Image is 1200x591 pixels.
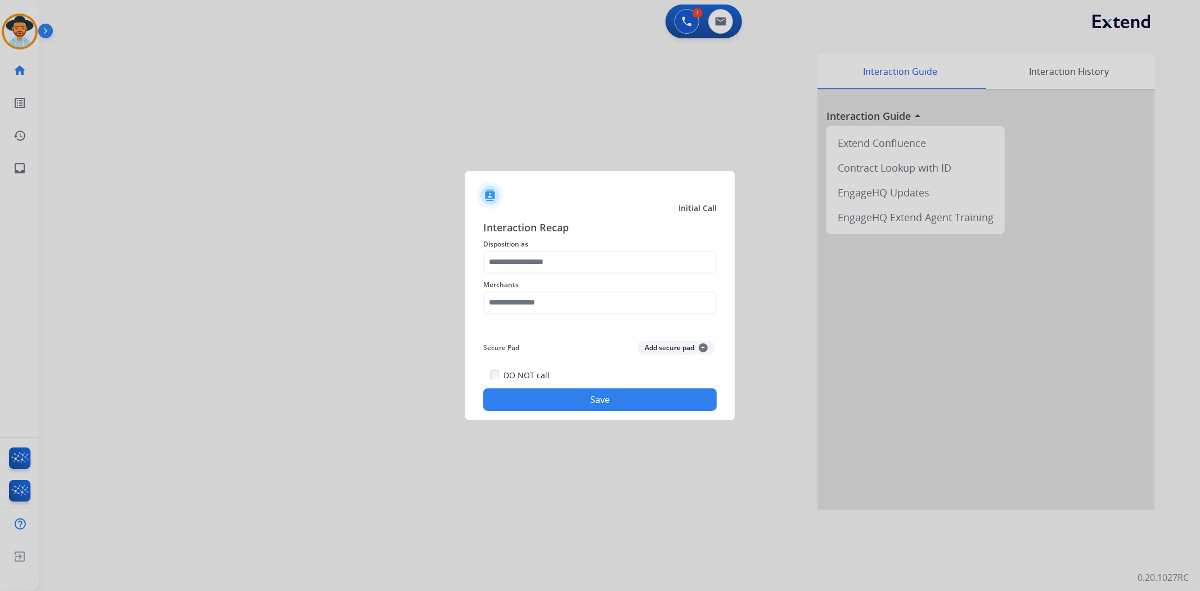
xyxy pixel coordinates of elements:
[504,370,550,381] label: DO NOT call
[483,278,717,292] span: Merchants
[678,203,717,214] span: Initial Call
[1138,571,1189,584] p: 0.20.1027RC
[483,220,717,238] span: Interaction Recap
[638,341,714,355] button: Add secure pad+
[483,388,717,411] button: Save
[483,238,717,251] span: Disposition as
[483,341,519,355] span: Secure Pad
[477,182,504,209] img: contactIcon
[699,343,708,352] span: +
